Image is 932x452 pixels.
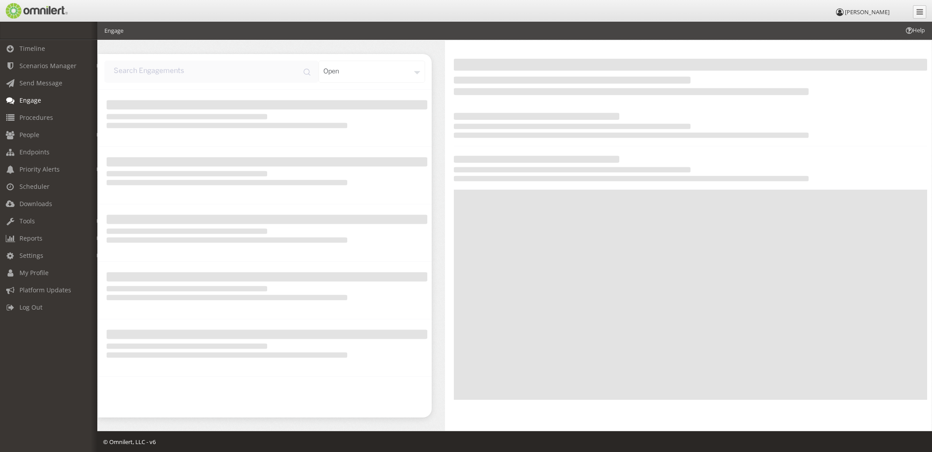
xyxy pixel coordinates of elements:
[104,61,318,83] input: input
[19,217,35,225] span: Tools
[19,286,71,294] span: Platform Updates
[19,61,77,70] span: Scenarios Manager
[104,27,123,35] li: Engage
[19,44,45,53] span: Timeline
[19,251,43,260] span: Settings
[103,438,156,446] span: © Omnilert, LLC - v6
[19,234,42,242] span: Reports
[19,199,52,208] span: Downloads
[19,182,50,191] span: Scheduler
[19,303,42,311] span: Log Out
[19,268,49,277] span: My Profile
[845,8,890,16] span: [PERSON_NAME]
[19,130,39,139] span: People
[905,26,925,34] span: Help
[19,113,53,122] span: Procedures
[19,96,41,104] span: Engage
[913,5,926,19] a: Collapse Menu
[318,61,426,83] div: open
[4,3,68,19] img: Omnilert
[19,165,60,173] span: Priority Alerts
[19,79,62,87] span: Send Message
[19,148,50,156] span: Endpoints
